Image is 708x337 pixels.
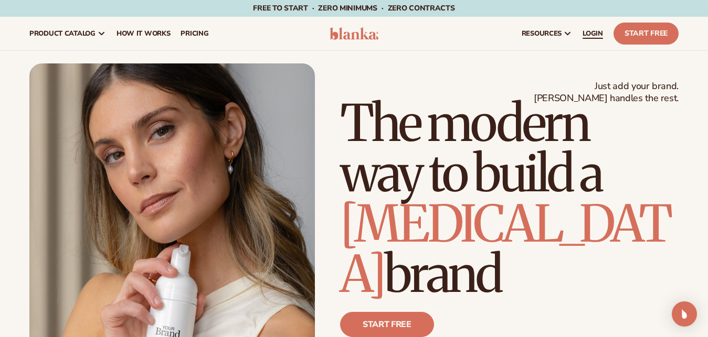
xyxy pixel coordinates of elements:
[340,98,679,299] h1: The modern way to build a brand
[330,27,379,40] img: logo
[340,312,434,337] a: Start free
[253,3,455,13] span: Free to start · ZERO minimums · ZERO contracts
[672,301,697,327] div: Open Intercom Messenger
[24,17,111,50] a: product catalog
[181,29,208,38] span: pricing
[29,29,96,38] span: product catalog
[583,29,603,38] span: LOGIN
[577,17,608,50] a: LOGIN
[534,80,679,105] span: Just add your brand. [PERSON_NAME] handles the rest.
[516,17,577,50] a: resources
[111,17,176,50] a: How It Works
[175,17,214,50] a: pricing
[117,29,171,38] span: How It Works
[614,23,679,45] a: Start Free
[340,192,670,306] span: [MEDICAL_DATA]
[522,29,562,38] span: resources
